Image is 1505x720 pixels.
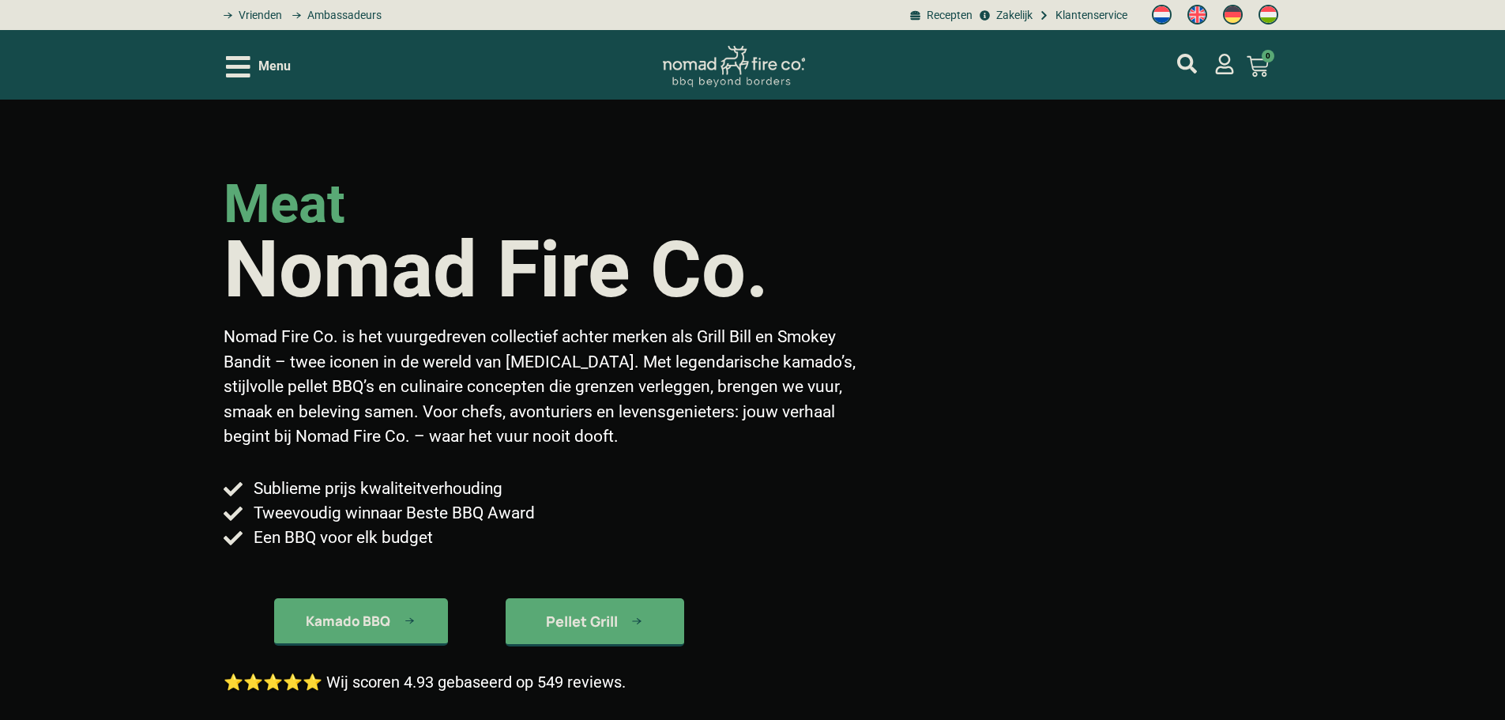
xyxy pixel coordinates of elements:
h1: Nomad Fire Co. [224,231,769,309]
a: kamado bbq [274,598,448,646]
span: Sublieme prijs kwaliteitverhouding [250,477,502,501]
p: Nomad Fire Co. is het vuurgedreven collectief achter merken als Grill Bill en Smokey Bandit – twe... [224,325,868,450]
a: grill bill ambassadors [286,7,381,24]
span: Recepten [923,7,973,24]
div: Open/Close Menu [226,53,291,81]
a: grill bill vrienden [218,7,282,24]
a: 0 [1228,46,1288,87]
a: Switch to Hongaars [1251,1,1286,29]
a: BBQ recepten [908,7,973,24]
span: Ambassadeurs [303,7,382,24]
a: Switch to Engels [1180,1,1215,29]
img: Engels [1187,5,1207,25]
span: Vrienden [235,7,282,24]
a: grill bill klantenservice [1037,7,1127,24]
span: Menu [258,57,291,76]
span: Een BBQ voor elk budget [250,526,433,550]
span: 0 [1262,50,1274,62]
a: Switch to Duits [1215,1,1251,29]
a: mijn account [1214,54,1235,74]
img: Duits [1223,5,1243,25]
img: Hongaars [1259,5,1278,25]
span: Zakelijk [992,7,1033,24]
span: Klantenservice [1052,7,1127,24]
a: mijn account [1177,54,1197,74]
span: Pellet Grill [546,614,618,628]
span: Tweevoudig winnaar Beste BBQ Award [250,501,535,526]
img: Nederlands [1152,5,1172,25]
a: grill bill zakeljk [976,7,1032,24]
a: kamado bbq [506,598,684,646]
img: Nomad Logo [663,46,805,88]
h2: meat [224,178,345,231]
p: ⭐⭐⭐⭐⭐ Wij scoren 4.93 gebaseerd op 549 reviews. [224,670,626,694]
span: Kamado BBQ [306,614,390,628]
